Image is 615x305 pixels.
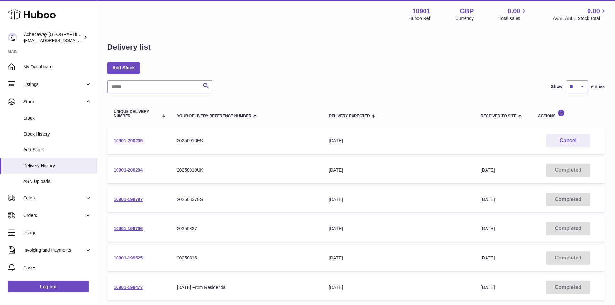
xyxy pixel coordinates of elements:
a: 10901-200205 [114,138,143,143]
a: 10901-199477 [114,285,143,290]
span: [DATE] [481,255,495,260]
div: [DATE] [329,255,467,261]
span: Stock [23,115,92,121]
span: Your Delivery Reference Number [177,114,251,118]
div: [DATE] From Residential [177,284,316,290]
span: My Dashboard [23,64,92,70]
span: [DATE] [481,168,495,173]
span: ASN Uploads [23,178,92,185]
div: Currency [456,15,474,22]
div: [DATE] [329,284,467,290]
a: 10901-199796 [114,226,143,231]
span: 0.00 [508,7,520,15]
span: Stock History [23,131,92,137]
div: [DATE] [329,197,467,203]
span: Sales [23,195,85,201]
span: 0.00 [587,7,600,15]
div: [DATE] [329,167,467,173]
a: 10901-199797 [114,197,143,202]
span: AVAILABLE Stock Total [553,15,607,22]
div: [DATE] [329,138,467,144]
span: Total sales [499,15,528,22]
div: [DATE] [329,226,467,232]
span: [EMAIL_ADDRESS][DOMAIN_NAME] [24,38,95,43]
span: [DATE] [481,226,495,231]
span: Add Stock [23,147,92,153]
span: [DATE] [481,285,495,290]
strong: GBP [460,7,474,15]
label: Show [551,84,563,90]
a: 0.00 Total sales [499,7,528,22]
div: Actions [538,109,598,118]
span: Stock [23,99,85,105]
div: 20250816 [177,255,316,261]
span: Invoicing and Payments [23,247,85,253]
img: admin@newpb.co.uk [8,33,17,42]
a: 10901-199525 [114,255,143,260]
a: 10901-200204 [114,168,143,173]
div: Huboo Ref [409,15,430,22]
span: Orders [23,212,85,219]
h1: Delivery list [107,42,151,52]
span: Unique Delivery Number [114,110,158,118]
span: [DATE] [481,197,495,202]
div: Achedaway [GEOGRAPHIC_DATA] [24,31,82,44]
span: entries [591,84,605,90]
strong: 10901 [412,7,430,15]
div: 20250827ES [177,197,316,203]
div: 20250827 [177,226,316,232]
a: Add Stock [107,62,140,74]
span: Listings [23,81,85,87]
div: 20250910ES [177,138,316,144]
span: Received to Site [481,114,517,118]
span: Delivery History [23,163,92,169]
span: Cases [23,265,92,271]
span: Delivery Expected [329,114,370,118]
button: Cancel [546,134,590,147]
div: 20250910UK [177,167,316,173]
span: Usage [23,230,92,236]
a: 0.00 AVAILABLE Stock Total [553,7,607,22]
a: Log out [8,281,89,292]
